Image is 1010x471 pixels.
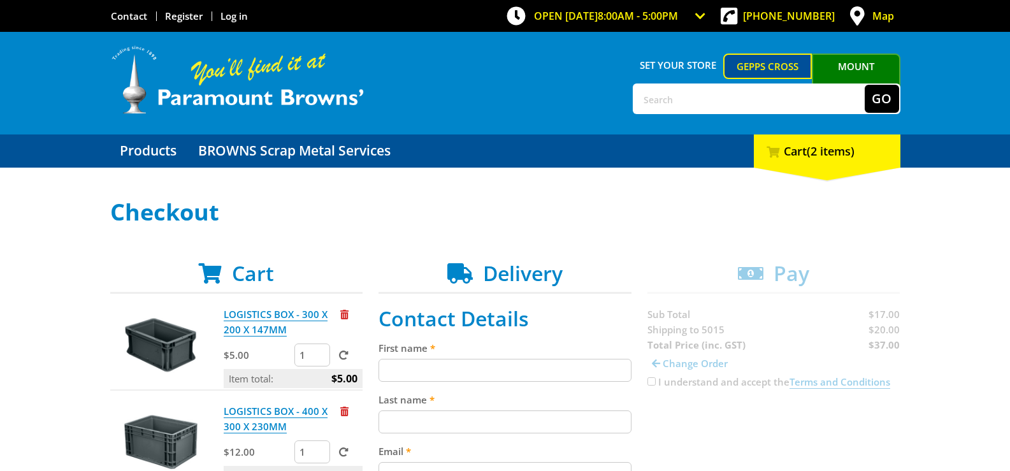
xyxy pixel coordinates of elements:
span: Cart [232,259,274,287]
a: Remove from cart [340,405,349,417]
a: Gepps Cross [723,54,812,79]
a: LOGISTICS BOX - 400 X 300 X 230MM [224,405,328,433]
a: Mount [PERSON_NAME] [812,54,900,102]
label: Email [379,444,631,459]
a: Go to the Products page [110,134,186,168]
a: Go to the registration page [165,10,203,22]
button: Go [865,85,899,113]
input: Please enter your last name. [379,410,631,433]
p: $12.00 [224,444,292,460]
input: Please enter your first name. [379,359,631,382]
p: $5.00 [224,347,292,363]
label: Last name [379,392,631,407]
a: LOGISTICS BOX - 300 X 200 X 147MM [224,308,328,337]
a: Remove from cart [340,308,349,321]
a: Go to the Contact page [111,10,147,22]
div: Cart [754,134,900,168]
span: Delivery [483,259,563,287]
span: $5.00 [331,369,357,388]
img: LOGISTICS BOX - 300 X 200 X 147MM [122,307,199,383]
h1: Checkout [110,199,900,225]
a: Log in [220,10,248,22]
p: Item total: [224,369,363,388]
h2: Contact Details [379,307,631,331]
input: Search [634,85,865,113]
img: Paramount Browns' [110,45,365,115]
span: 8:00am - 5:00pm [598,9,678,23]
span: Set your store [633,54,724,76]
label: First name [379,340,631,356]
span: OPEN [DATE] [534,9,678,23]
span: (2 items) [807,143,855,159]
a: Go to the BROWNS Scrap Metal Services page [189,134,400,168]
